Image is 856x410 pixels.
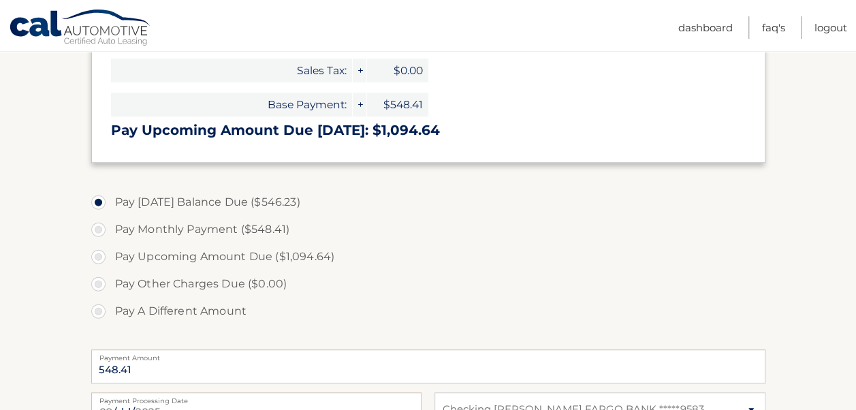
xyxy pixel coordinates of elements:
label: Pay Upcoming Amount Due ($1,094.64) [91,243,765,270]
span: Sales Tax: [111,59,352,82]
span: + [353,59,366,82]
label: Payment Amount [91,349,765,360]
label: Pay [DATE] Balance Due ($546.23) [91,189,765,216]
span: + [353,93,366,116]
h3: Pay Upcoming Amount Due [DATE]: $1,094.64 [111,122,746,139]
span: $548.41 [367,93,428,116]
a: Dashboard [678,16,733,39]
a: FAQ's [762,16,785,39]
a: Cal Automotive [9,9,152,48]
input: Payment Amount [91,349,765,383]
label: Pay Monthly Payment ($548.41) [91,216,765,243]
label: Pay Other Charges Due ($0.00) [91,270,765,298]
label: Pay A Different Amount [91,298,765,325]
a: Logout [814,16,847,39]
span: $0.00 [367,59,428,82]
label: Payment Processing Date [91,392,422,403]
span: Base Payment: [111,93,352,116]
